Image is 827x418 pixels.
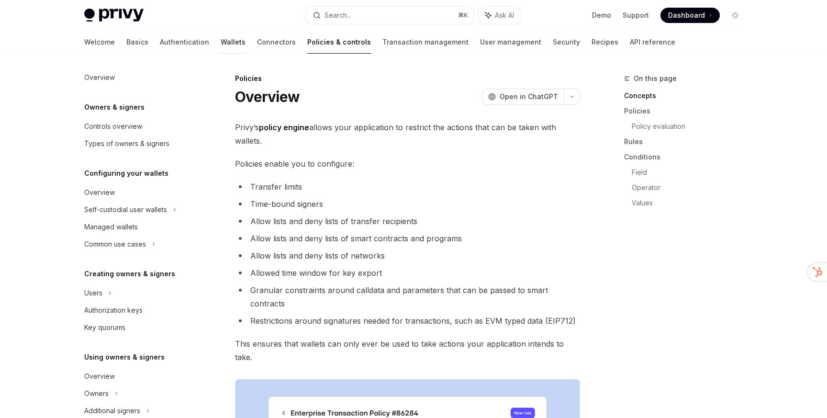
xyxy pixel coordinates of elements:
[235,266,580,280] li: Allowed time window for key export
[84,287,102,299] div: Users
[623,11,649,20] a: Support
[84,305,143,316] div: Authorization keys
[324,10,351,21] div: Search...
[632,180,750,195] a: Operator
[235,74,580,83] div: Policies
[77,135,199,152] a: Types of owners & signers
[235,121,580,147] span: Privy’s allows your application to restrict the actions that can be taken with wallets.
[77,218,199,236] a: Managed wallets
[84,268,175,280] h5: Creating owners & signers
[668,11,705,20] span: Dashboard
[235,215,580,228] li: Allow lists and deny lists of transfer recipients
[235,337,580,364] span: This ensures that wallets can only ever be used to take actions your application intends to take.
[235,314,580,328] li: Restrictions around signatures needed for transactions, such as EVM typed data (EIP712)
[84,72,115,83] div: Overview
[84,138,169,149] div: Types of owners & signers
[500,92,558,102] span: Open in ChatGPT
[553,31,580,54] a: Security
[235,180,580,193] li: Transfer limits
[482,89,564,105] button: Open in ChatGPT
[84,102,145,113] h5: Owners & signers
[84,388,109,399] div: Owners
[634,73,677,84] span: On this page
[84,371,115,382] div: Overview
[235,88,300,105] h1: Overview
[480,31,541,54] a: User management
[126,31,148,54] a: Basics
[221,31,246,54] a: Wallets
[382,31,469,54] a: Transaction management
[77,69,199,86] a: Overview
[306,7,474,24] button: Search...⌘K
[77,302,199,319] a: Authorization keys
[84,405,140,417] div: Additional signers
[307,31,371,54] a: Policies & controls
[84,168,168,179] h5: Configuring your wallets
[235,283,580,310] li: Granular constraints around calldata and parameters that can be passed to smart contracts
[235,197,580,211] li: Time-bound signers
[660,8,720,23] a: Dashboard
[77,184,199,201] a: Overview
[479,7,521,24] button: Ask AI
[630,31,675,54] a: API reference
[84,238,146,250] div: Common use cases
[84,351,165,363] h5: Using owners & signers
[84,187,115,198] div: Overview
[624,88,750,103] a: Concepts
[592,31,618,54] a: Recipes
[84,221,138,233] div: Managed wallets
[84,31,115,54] a: Welcome
[632,195,750,211] a: Values
[624,149,750,165] a: Conditions
[235,232,580,245] li: Allow lists and deny lists of smart contracts and programs
[624,134,750,149] a: Rules
[632,119,750,134] a: Policy evaluation
[235,157,580,170] span: Policies enable you to configure:
[458,11,468,19] span: ⌘ K
[592,11,611,20] a: Demo
[77,118,199,135] a: Controls overview
[84,204,167,215] div: Self-custodial user wallets
[84,121,142,132] div: Controls overview
[727,8,743,23] button: Toggle dark mode
[84,9,144,22] img: light logo
[259,123,309,132] strong: policy engine
[235,249,580,262] li: Allow lists and deny lists of networks
[624,103,750,119] a: Policies
[160,31,209,54] a: Authentication
[77,368,199,385] a: Overview
[84,322,125,333] div: Key quorums
[257,31,296,54] a: Connectors
[495,11,514,20] span: Ask AI
[77,319,199,336] a: Key quorums
[632,165,750,180] a: Field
